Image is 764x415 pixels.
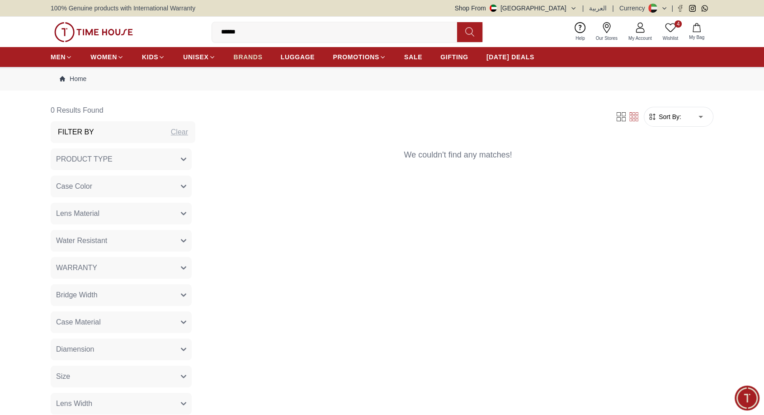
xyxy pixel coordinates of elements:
div: We couldn't find any matches! [203,138,713,176]
span: My Account [625,35,656,42]
span: [DATE] DEALS [486,52,534,62]
a: Help [570,20,590,43]
button: Lens Width [51,393,192,415]
span: Bridge Width [56,290,98,301]
a: PROMOTIONS [333,49,386,65]
span: LUGGAGE [281,52,315,62]
a: LUGGAGE [281,49,315,65]
a: [DATE] DEALS [486,49,534,65]
span: UNISEX [183,52,208,62]
span: 100% Genuine products with International Warranty [51,4,195,13]
span: Size [56,371,70,382]
a: BRANDS [234,49,263,65]
span: Lens Material [56,208,99,219]
span: WARRANTY [56,262,97,273]
a: UNISEX [183,49,215,65]
a: 4Wishlist [657,20,684,43]
h3: Filter By [58,127,94,138]
button: Lens Material [51,203,192,224]
button: WARRANTY [51,257,192,279]
span: MEN [51,52,66,62]
span: | [612,4,614,13]
button: Sort By: [648,112,681,121]
button: Size [51,366,192,387]
span: PRODUCT TYPE [56,154,113,165]
img: United Arab Emirates [490,5,497,12]
div: Currency [619,4,649,13]
button: My Bag [684,21,710,43]
a: WOMEN [90,49,124,65]
a: Home [60,74,86,83]
a: Our Stores [590,20,623,43]
span: Diamension [56,344,94,355]
span: | [582,4,584,13]
a: Facebook [677,5,684,12]
button: Shop From[GEOGRAPHIC_DATA] [455,4,577,13]
a: GIFTING [440,49,468,65]
img: ... [54,22,133,42]
span: SALE [404,52,422,62]
span: KIDS [142,52,158,62]
span: Lens Width [56,398,92,409]
span: Water Resistant [56,235,107,246]
span: WOMEN [90,52,117,62]
button: PRODUCT TYPE [51,148,192,170]
span: Case Color [56,181,92,192]
a: Instagram [689,5,696,12]
button: Bridge Width [51,284,192,306]
button: Case Material [51,311,192,333]
span: BRANDS [234,52,263,62]
nav: Breadcrumb [51,67,713,91]
div: Chat Widget [735,386,759,410]
button: Water Resistant [51,230,192,252]
span: Wishlist [659,35,682,42]
span: My Bag [685,34,708,41]
h6: 0 Results Found [51,100,195,121]
button: Diamension [51,339,192,360]
span: Our Stores [592,35,621,42]
button: العربية [589,4,607,13]
span: Help [572,35,589,42]
a: Whatsapp [701,5,708,12]
a: KIDS [142,49,165,65]
span: 4 [674,20,682,28]
span: Sort By: [657,112,681,121]
span: PROMOTIONS [333,52,379,62]
a: MEN [51,49,72,65]
button: Case Color [51,176,192,197]
a: SALE [404,49,422,65]
span: Case Material [56,317,101,328]
div: Clear [171,127,188,138]
span: GIFTING [440,52,468,62]
span: | [671,4,673,13]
